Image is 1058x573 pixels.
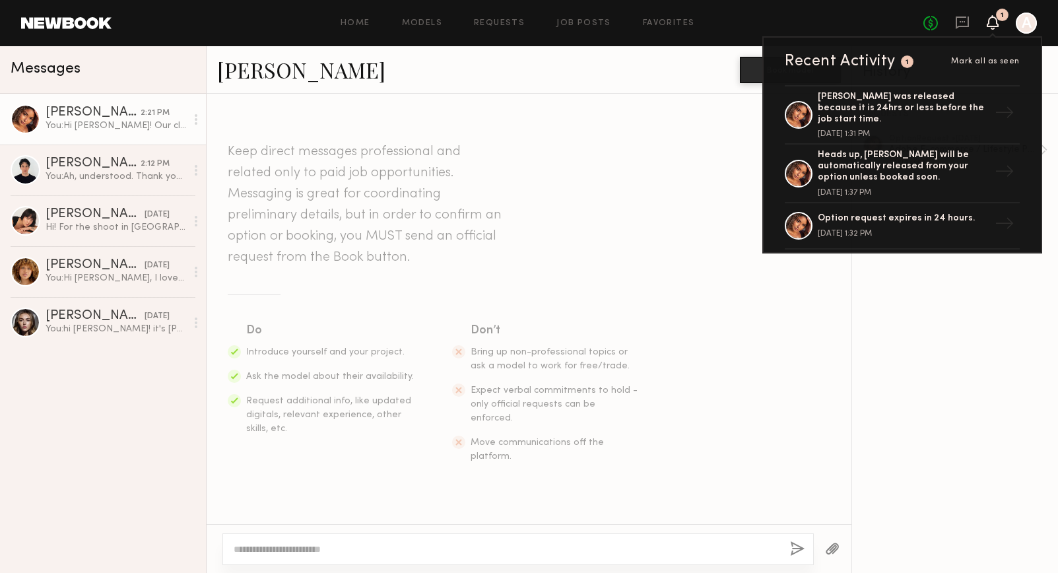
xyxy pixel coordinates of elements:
[1016,13,1037,34] a: A
[474,19,525,28] a: Requests
[145,259,170,272] div: [DATE]
[246,397,411,433] span: Request additional info, like updated digitals, relevant experience, other skills, etc.
[785,145,1020,203] a: Heads up, [PERSON_NAME] will be automatically released from your option unless booked soon.[DATE]...
[46,272,186,285] div: You: Hi [PERSON_NAME], I love your look! I'm a photographer casting for an e-commerce and lifesty...
[46,157,141,170] div: [PERSON_NAME]
[740,63,841,75] a: Book model
[145,310,170,323] div: [DATE]
[818,230,989,238] div: [DATE] 1:32 PM
[46,323,186,335] div: You: hi [PERSON_NAME]! it's [PERSON_NAME], we worked together on whit shoot in march. you were wo...
[785,53,896,69] div: Recent Activity
[471,386,638,422] span: Expect verbal commitments to hold - only official requests can be enforced.
[818,189,989,197] div: [DATE] 1:37 PM
[145,209,170,221] div: [DATE]
[246,348,405,356] span: Introduce yourself and your project.
[818,213,989,224] div: Option request expires in 24 hours.
[818,92,989,125] div: [PERSON_NAME] was released because it is 24hrs or less before the job start time.
[785,203,1020,250] a: Option request expires in 24 hours.[DATE] 1:32 PM→
[989,209,1020,243] div: →
[341,19,370,28] a: Home
[643,19,695,28] a: Favorites
[785,85,1020,145] a: [PERSON_NAME] was released because it is 24hrs or less before the job start time.[DATE] 1:31 PM→
[906,59,909,66] div: 1
[46,208,145,221] div: [PERSON_NAME]
[228,141,505,268] header: Keep direct messages professional and related only to paid job opportunities. Messaging is great ...
[471,321,640,340] div: Don’t
[818,150,989,183] div: Heads up, [PERSON_NAME] will be automatically released from your option unless booked soon.
[246,372,414,381] span: Ask the model about their availability.
[46,310,145,323] div: [PERSON_NAME]
[471,348,630,370] span: Bring up non-professional topics or ask a model to work for free/trade.
[141,107,170,119] div: 2:21 PM
[246,321,415,340] div: Do
[556,19,611,28] a: Job Posts
[989,156,1020,191] div: →
[46,170,186,183] div: You: Ah, understood. Thank you for letting me know!
[989,98,1020,132] div: →
[46,259,145,272] div: [PERSON_NAME]
[11,61,81,77] span: Messages
[46,119,186,132] div: You: Hi [PERSON_NAME]! Our client has shortlisted you as a finalist for this shoot, so I'm reachi...
[46,221,186,234] div: Hi! For the shoot in [GEOGRAPHIC_DATA], would you be able to provide somewhere to stay between sh...
[46,106,141,119] div: [PERSON_NAME]
[402,19,442,28] a: Models
[740,57,841,83] button: Book model
[141,158,170,170] div: 2:12 PM
[1001,12,1004,19] div: 1
[471,438,604,461] span: Move communications off the platform.
[951,57,1020,65] span: Mark all as seen
[818,130,989,138] div: [DATE] 1:31 PM
[217,55,385,84] a: [PERSON_NAME]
